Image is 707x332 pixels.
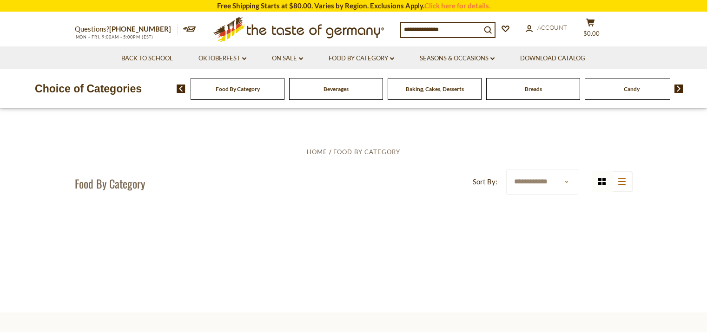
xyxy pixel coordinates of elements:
[109,25,171,33] a: [PHONE_NUMBER]
[526,23,567,33] a: Account
[177,85,185,93] img: previous arrow
[473,176,497,188] label: Sort By:
[424,1,490,10] a: Click here for details.
[75,176,145,190] h1: Food By Category
[333,148,400,156] a: Food By Category
[520,53,585,64] a: Download Catalog
[121,53,173,64] a: Back to School
[420,53,495,64] a: Seasons & Occasions
[272,53,303,64] a: On Sale
[216,85,260,92] a: Food By Category
[307,148,327,156] a: Home
[75,34,154,39] span: MON - FRI, 9:00AM - 5:00PM (EST)
[329,53,394,64] a: Food By Category
[406,85,464,92] a: Baking, Cakes, Desserts
[583,30,600,37] span: $0.00
[624,85,640,92] a: Candy
[324,85,349,92] a: Beverages
[525,85,542,92] a: Breads
[674,85,683,93] img: next arrow
[75,23,178,35] p: Questions?
[577,18,605,41] button: $0.00
[537,24,567,31] span: Account
[198,53,246,64] a: Oktoberfest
